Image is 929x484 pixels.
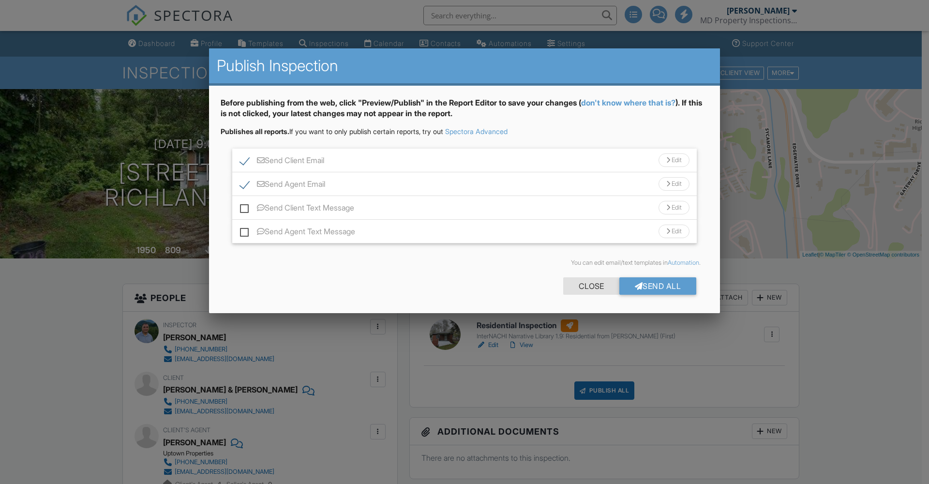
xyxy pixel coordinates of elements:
[659,153,689,167] div: Edit
[240,227,355,239] label: Send Agent Text Message
[619,277,697,295] div: Send All
[221,127,289,136] strong: Publishes all reports.
[240,156,324,168] label: Send Client Email
[445,127,508,136] a: Spectora Advanced
[240,203,354,215] label: Send Client Text Message
[217,56,712,76] h2: Publish Inspection
[240,180,325,192] label: Send Agent Email
[228,259,701,267] div: You can edit email/text templates in .
[668,259,699,266] a: Automation
[563,277,619,295] div: Close
[221,127,443,136] span: If you want to only publish certain reports, try out
[659,177,689,191] div: Edit
[659,225,689,238] div: Edit
[221,97,708,127] div: Before publishing from the web, click "Preview/Publish" in the Report Editor to save your changes...
[581,98,675,107] a: don't know where that is?
[659,201,689,214] div: Edit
